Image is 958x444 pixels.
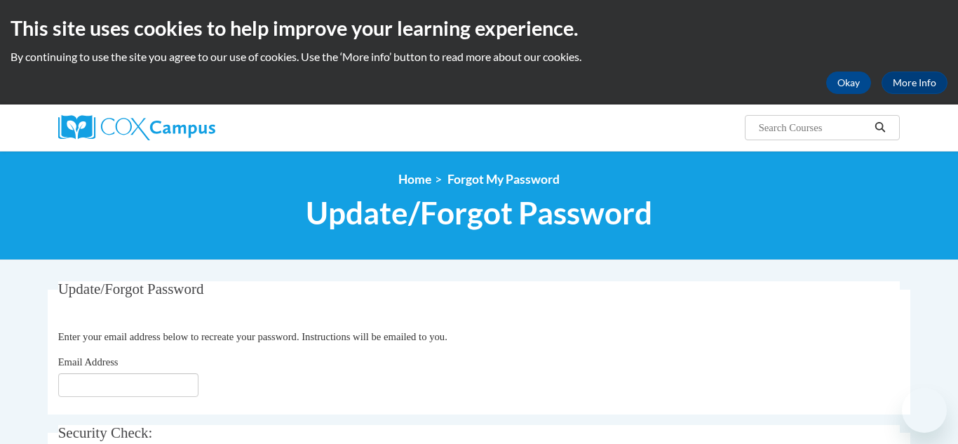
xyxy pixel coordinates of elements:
[11,14,947,42] h2: This site uses cookies to help improve your learning experience.
[11,49,947,65] p: By continuing to use the site you agree to our use of cookies. Use the ‘More info’ button to read...
[58,115,215,140] img: Cox Campus
[58,356,119,368] span: Email Address
[870,119,891,136] button: Search
[882,72,947,94] a: More Info
[58,331,447,342] span: Enter your email address below to recreate your password. Instructions will be emailed to you.
[398,172,431,187] a: Home
[757,119,870,136] input: Search Courses
[826,72,871,94] button: Okay
[58,115,325,140] a: Cox Campus
[58,424,153,441] span: Security Check:
[902,388,947,433] iframe: Button to launch messaging window
[58,281,204,297] span: Update/Forgot Password
[58,373,198,397] input: Email
[306,194,652,231] span: Update/Forgot Password
[447,172,560,187] span: Forgot My Password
